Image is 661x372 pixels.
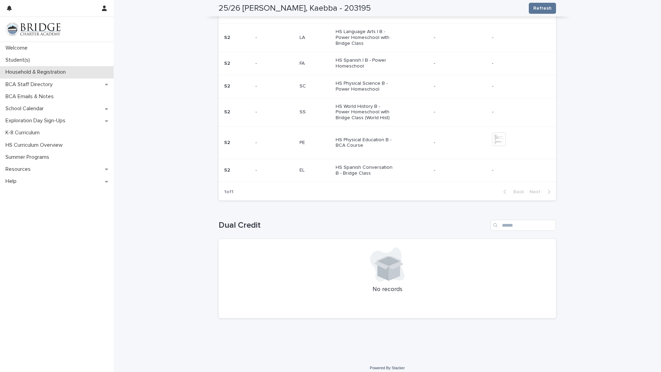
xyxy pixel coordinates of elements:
p: BCA Emails & Notes [3,93,59,100]
tr: S2-- PEPE HS Physical Education B - BCA Course- [219,127,556,159]
h1: Dual Credit [219,220,488,230]
p: Exploration Day Sign-Ups [3,117,71,124]
p: HS World History B - Power Homeschool with Bridge Class (World Hist) [336,104,393,121]
p: - [492,167,545,173]
tr: S2-- ELEL HS Spanish Conversation B - Bridge Class-- [219,159,556,182]
p: HS Physical Education B - BCA Course [336,137,393,149]
p: - [434,35,486,41]
p: Help [3,178,22,185]
p: S2 [224,35,250,41]
p: HS Spanish Conversation B - Bridge Class [336,165,393,176]
p: - [492,61,545,66]
p: S2 [224,109,250,115]
p: BCA Staff Directory [3,81,58,88]
button: Next [527,189,556,195]
p: HS Spanish I B - Power Homeschool [336,58,393,69]
p: EL [300,166,306,173]
p: - [492,83,545,89]
p: HS Physical Science B - Power Homeschool [336,81,393,92]
p: - [255,108,258,115]
p: - [434,83,486,89]
span: Refresh [533,5,552,12]
p: SC [300,82,307,89]
button: Back [498,189,527,195]
p: - [492,109,545,115]
tr: S2-- SCSC HS Physical Science B - Power Homeschool-- [219,75,556,98]
p: K-8 Curriculum [3,130,45,136]
p: FA [300,59,306,66]
p: S2 [224,61,250,66]
h2: 25/26 [PERSON_NAME], Kaebba - 203195 [219,3,371,13]
p: Student(s) [3,57,35,63]
p: No records [227,286,548,293]
p: Summer Programs [3,154,55,161]
img: V1C1m3IdTEidaUdm9Hs0 [6,22,61,36]
p: 1 of 1 [219,184,239,200]
tr: S2-- SSSS HS World History B - Power Homeschool with Bridge Class (World Hist)-- [219,98,556,126]
p: - [434,109,486,115]
p: - [492,35,545,41]
a: Powered By Stacker [370,366,405,370]
p: - [255,82,258,89]
p: - [255,59,258,66]
p: - [255,138,258,146]
p: PE [300,138,306,146]
input: Search [491,220,556,231]
p: S2 [224,83,250,89]
p: LA [300,33,306,41]
p: - [255,166,258,173]
p: HS Language Arts I B - Power Homeschool with Bridge Class [336,29,393,46]
p: Resources [3,166,36,173]
p: HS Curriculum Overview [3,142,68,148]
p: - [434,140,486,146]
button: Refresh [529,3,556,14]
p: - [434,167,486,173]
span: Next [529,189,545,194]
tr: S2-- LALA HS Language Arts I B - Power Homeschool with Bridge Class-- [219,23,556,52]
p: School Calendar [3,105,49,112]
p: Welcome [3,45,33,51]
p: SS [300,108,307,115]
tr: S2-- FAFA HS Spanish I B - Power Homeschool-- [219,52,556,75]
span: Back [509,189,524,194]
p: - [255,33,258,41]
p: S2 [224,140,250,146]
p: Household & Registration [3,69,71,75]
p: S2 [224,167,250,173]
p: - [434,61,486,66]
